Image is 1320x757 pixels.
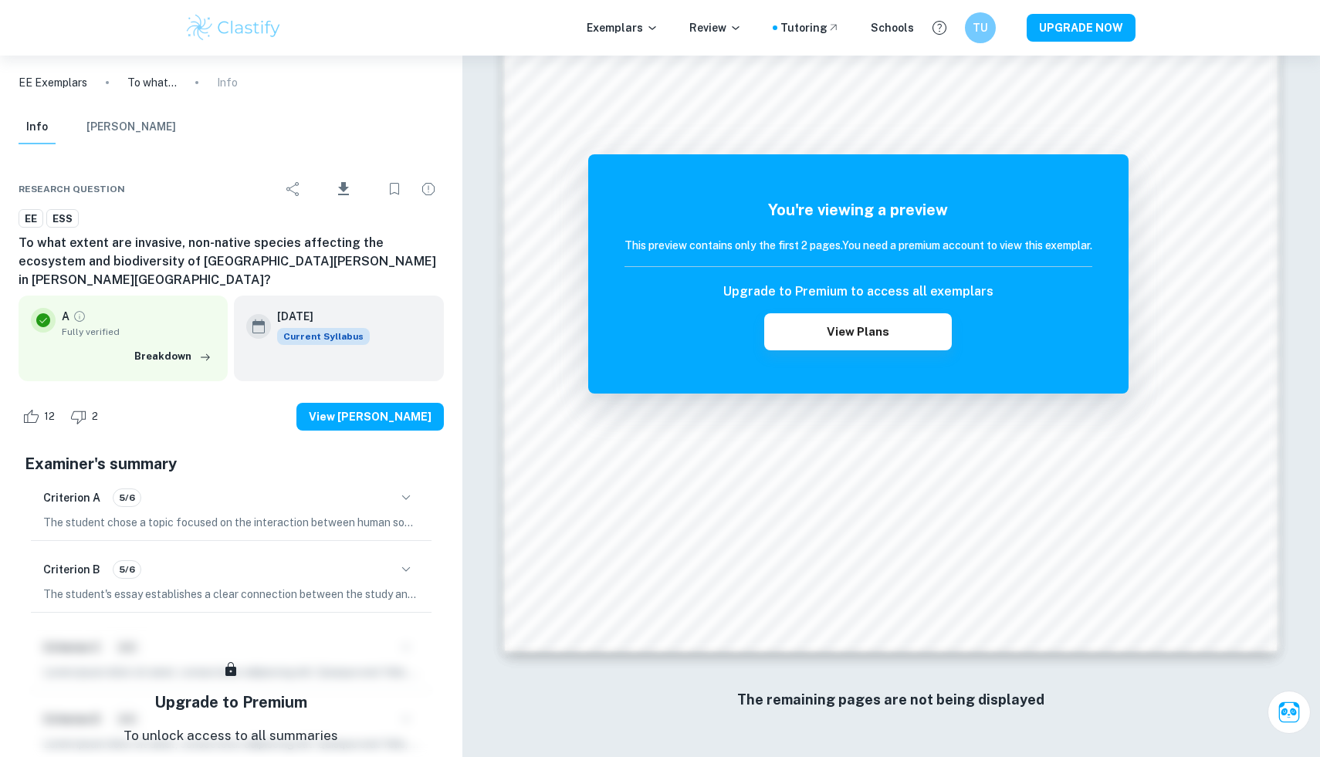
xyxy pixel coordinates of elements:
[19,211,42,227] span: EE
[19,110,56,144] button: Info
[379,174,410,204] div: Bookmark
[624,198,1092,221] h5: You're viewing a preview
[1268,691,1311,734] button: Ask Clai
[312,169,376,209] div: Download
[46,209,79,228] a: ESS
[217,74,238,91] p: Info
[764,313,951,350] button: View Plans
[86,110,176,144] button: [PERSON_NAME]
[66,404,107,429] div: Dislike
[154,691,307,714] h5: Upgrade to Premium
[47,211,78,227] span: ESS
[73,309,86,323] a: Grade fully verified
[296,403,444,431] button: View [PERSON_NAME]
[19,74,87,91] a: EE Exemplars
[127,74,177,91] p: To what extent are invasive, non-native species affecting the ecosystem and biodiversity of [GEOG...
[43,586,419,603] p: The student's essay establishes a clear connection between the study and the subject's theoretica...
[277,328,370,345] span: Current Syllabus
[871,19,914,36] a: Schools
[43,489,100,506] h6: Criterion A
[19,234,444,289] h6: To what extent are invasive, non-native species affecting the ecosystem and biodiversity of [GEOG...
[926,15,953,41] button: Help and Feedback
[113,491,140,505] span: 5/6
[277,328,370,345] div: This exemplar is based on the current syllabus. Feel free to refer to it for inspiration/ideas wh...
[25,452,438,475] h5: Examiner's summary
[277,308,357,325] h6: [DATE]
[689,19,742,36] p: Review
[278,174,309,204] div: Share
[413,174,444,204] div: Report issue
[1027,14,1136,42] button: UPGRADE NOW
[83,409,107,424] span: 2
[62,308,69,325] p: A
[36,409,63,424] span: 12
[587,19,658,36] p: Exemplars
[19,209,43,228] a: EE
[19,182,125,196] span: Research question
[43,561,100,578] h6: Criterion B
[624,237,1092,254] h6: This preview contains only the first 2 pages. You need a premium account to view this exemplar.
[124,726,338,746] p: To unlock access to all summaries
[130,345,215,368] button: Breakdown
[972,19,990,36] h6: TU
[536,689,1246,711] h6: The remaining pages are not being displayed
[184,12,283,43] img: Clastify logo
[965,12,996,43] button: TU
[62,325,215,339] span: Fully verified
[723,282,993,301] h6: Upgrade to Premium to access all exemplars
[43,514,419,531] p: The student chose a topic focused on the interaction between human societies and the natural envi...
[113,563,140,576] span: 5/6
[780,19,840,36] a: Tutoring
[19,404,63,429] div: Like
